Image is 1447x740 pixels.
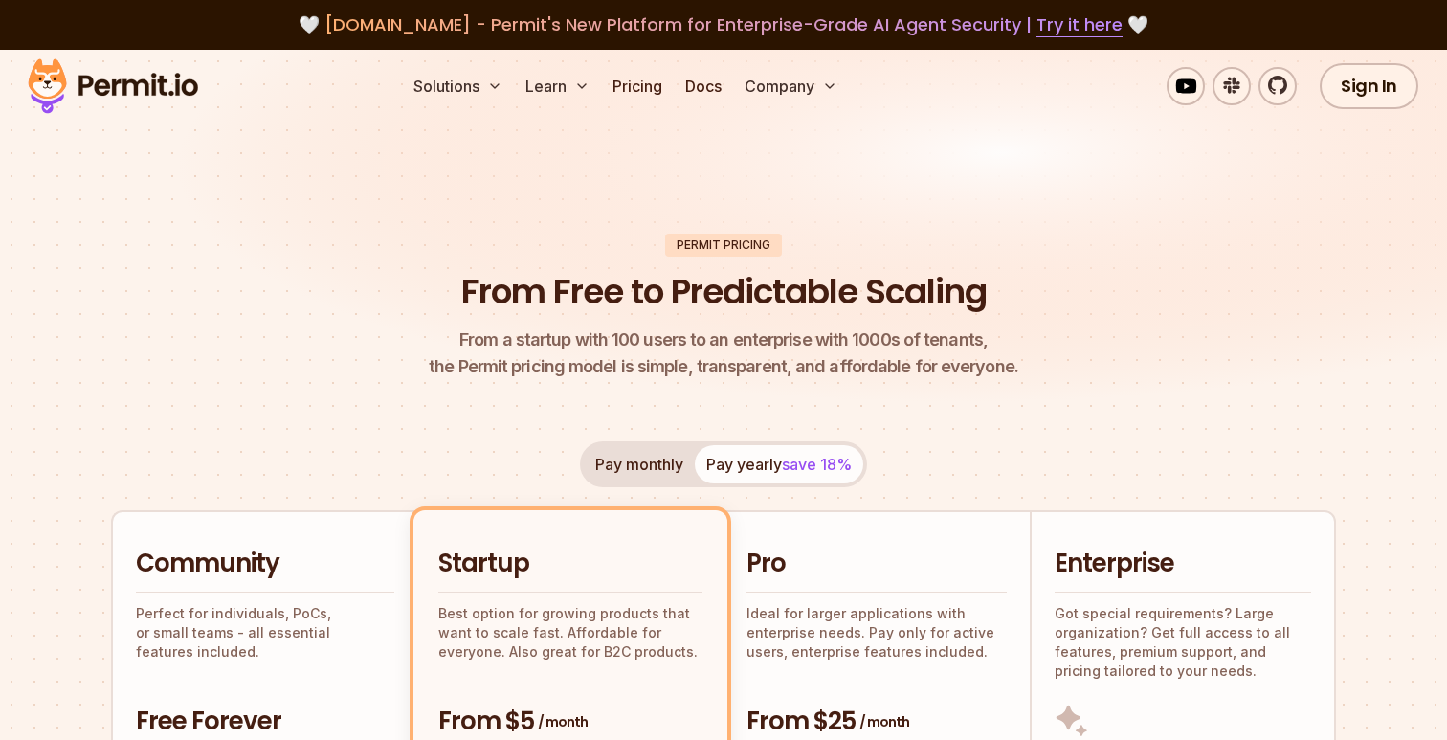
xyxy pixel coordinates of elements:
h1: From Free to Predictable Scaling [461,268,987,316]
h3: From $5 [438,705,702,739]
span: From a startup with 100 users to an enterprise with 1000s of tenants, [429,326,1018,353]
p: Got special requirements? Large organization? Get full access to all features, premium support, a... [1055,604,1311,681]
p: Perfect for individuals, PoCs, or small teams - all essential features included. [136,604,394,662]
span: / month [859,712,909,731]
img: Permit logo [19,54,207,119]
a: Sign In [1320,63,1418,109]
button: Company [737,67,845,105]
h2: Pro [746,547,1007,581]
div: 🤍 🤍 [46,11,1401,38]
p: the Permit pricing model is simple, transparent, and affordable for everyone. [429,326,1018,380]
h2: Enterprise [1055,547,1311,581]
p: Ideal for larger applications with enterprise needs. Pay only for active users, enterprise featur... [746,604,1007,662]
h2: Startup [438,547,702,581]
a: Pricing [605,67,670,105]
h3: Free Forever [136,705,394,739]
button: Pay monthly [584,445,695,483]
a: Docs [678,67,729,105]
a: Try it here [1036,12,1123,37]
span: [DOMAIN_NAME] - Permit's New Platform for Enterprise-Grade AI Agent Security | [324,12,1123,36]
h3: From $25 [746,705,1007,739]
div: Permit Pricing [665,234,782,257]
button: Learn [518,67,597,105]
span: / month [538,712,588,731]
p: Best option for growing products that want to scale fast. Affordable for everyone. Also great for... [438,604,702,662]
button: Solutions [406,67,510,105]
h2: Community [136,547,394,581]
